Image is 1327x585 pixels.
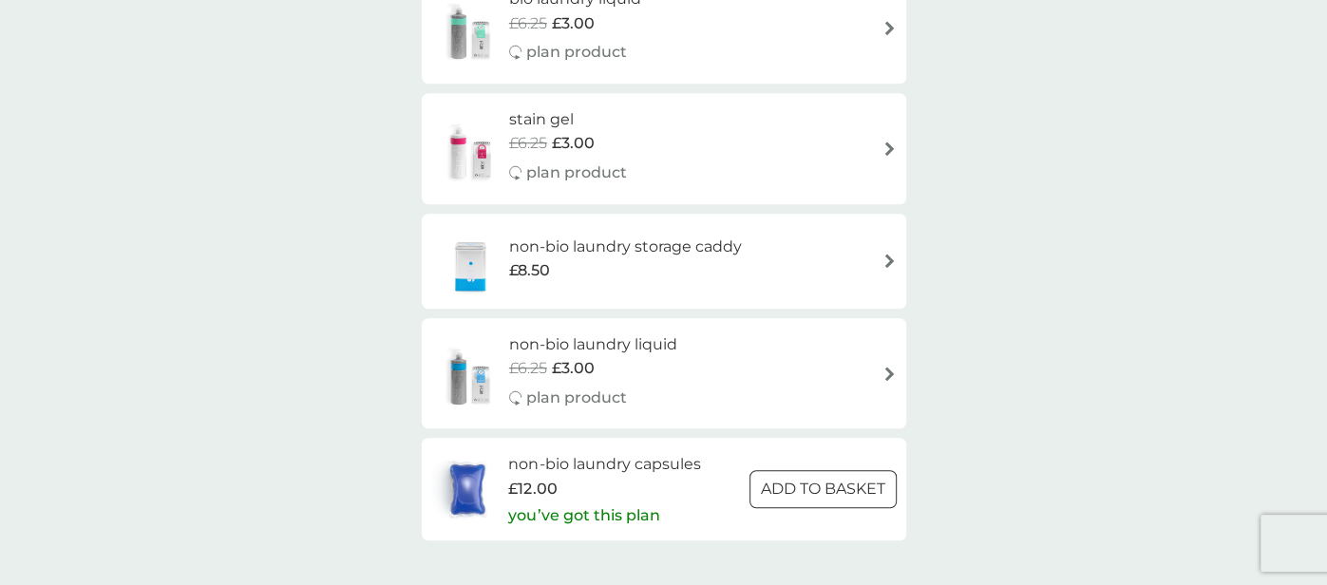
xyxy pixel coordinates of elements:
[552,11,595,36] span: £3.00
[509,258,550,283] span: £8.50
[749,470,897,508] button: ADD TO BASKET
[509,107,627,132] h6: stain gel
[526,40,627,65] p: plan product
[509,235,742,259] h6: non-bio laundry storage caddy
[526,386,627,410] p: plan product
[882,21,897,35] img: arrow right
[431,228,509,294] img: non-bio laundry storage caddy
[431,456,503,522] img: non-bio laundry capsules
[526,160,627,185] p: plan product
[509,356,547,381] span: £6.25
[508,452,700,477] h6: non-bio laundry capsules
[508,477,557,501] span: £12.00
[431,340,509,406] img: non-bio laundry liquid
[882,142,897,156] img: arrow right
[552,131,595,156] span: £3.00
[431,115,509,181] img: stain gel
[509,131,547,156] span: £6.25
[509,332,677,357] h6: non-bio laundry liquid
[508,503,659,528] p: you’ve got this plan
[552,356,595,381] span: £3.00
[761,477,885,501] p: ADD TO BASKET
[882,254,897,268] img: arrow right
[509,11,547,36] span: £6.25
[882,367,897,381] img: arrow right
